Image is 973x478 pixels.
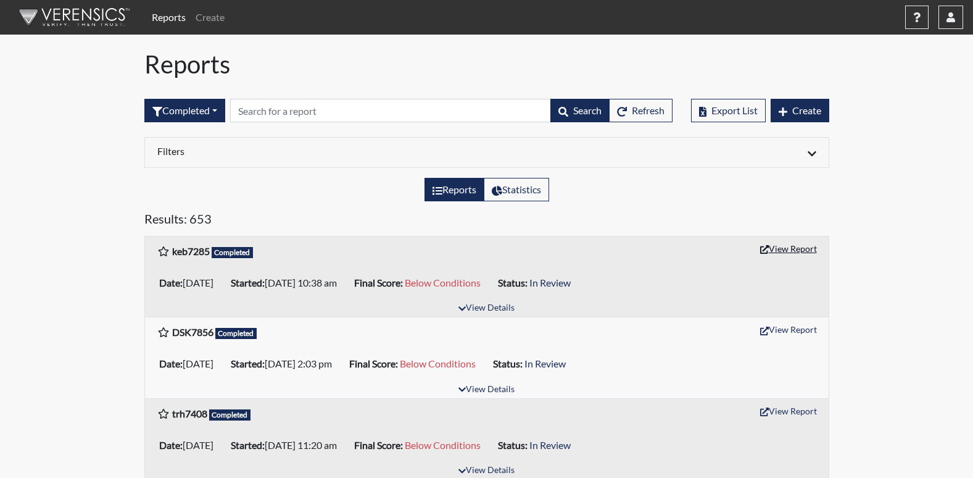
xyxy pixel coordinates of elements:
b: keb7285 [172,245,210,257]
b: Final Score: [349,358,398,369]
b: DSK7856 [172,326,213,338]
button: Create [771,99,829,122]
b: Started: [231,439,265,451]
button: View Details [453,300,520,317]
h1: Reports [144,49,829,79]
label: View the list of reports [424,178,484,201]
label: View statistics about completed interviews [484,178,549,201]
span: In Review [529,439,571,451]
a: Reports [147,5,191,30]
button: View Report [755,320,822,339]
button: Refresh [609,99,673,122]
span: Below Conditions [405,277,481,288]
b: Started: [231,358,265,369]
b: Status: [498,277,528,288]
span: Completed [212,247,254,258]
span: Completed [215,328,257,339]
span: Completed [209,409,251,421]
button: View Report [755,239,822,258]
h5: Results: 653 [144,211,829,231]
span: Below Conditions [400,358,476,369]
a: Create [191,5,230,30]
div: Click to expand/collapse filters [148,145,826,160]
span: Search [573,104,602,116]
li: [DATE] [154,435,226,455]
span: In Review [524,358,566,369]
span: Below Conditions [405,439,481,451]
span: Refresh [632,104,665,116]
button: View Details [453,382,520,398]
b: Date: [159,277,183,288]
span: Create [792,104,821,116]
b: Final Score: [354,277,403,288]
b: trh7408 [172,408,207,419]
b: Status: [498,439,528,451]
h6: Filters [157,145,478,157]
button: View Report [755,401,822,421]
li: [DATE] [154,354,226,374]
input: Search by Registration ID, Interview Number, or Investigation Name. [230,99,551,122]
li: [DATE] 11:20 am [226,435,349,455]
span: In Review [529,277,571,288]
b: Started: [231,277,265,288]
b: Status: [493,358,523,369]
li: [DATE] [154,273,226,293]
b: Date: [159,439,183,451]
button: Search [550,99,610,122]
button: Completed [144,99,225,122]
li: [DATE] 10:38 am [226,273,349,293]
span: Export List [711,104,758,116]
b: Final Score: [354,439,403,451]
button: Export List [691,99,766,122]
li: [DATE] 2:03 pm [226,354,344,374]
b: Date: [159,358,183,369]
div: Filter by interview status [144,99,225,122]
